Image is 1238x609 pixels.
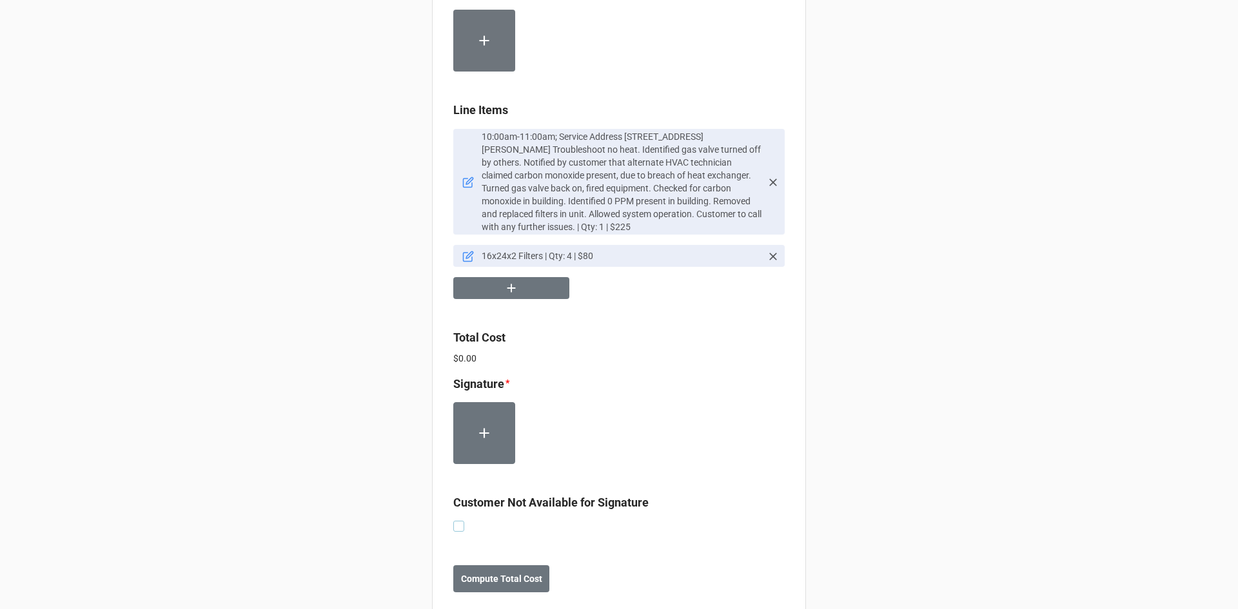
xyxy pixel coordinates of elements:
p: $0.00 [453,352,785,365]
button: Compute Total Cost [453,565,549,592]
b: Total Cost [453,331,506,344]
p: 10:00am-11:00am; Service Address [STREET_ADDRESS][PERSON_NAME] Troubleshoot no heat. Identified g... [482,130,761,233]
b: Compute Total Cost [461,572,542,586]
label: Line Items [453,101,508,119]
p: 16x24x2 Filters | Qty: 4 | $80 [482,249,761,262]
label: Signature [453,375,504,393]
label: Customer Not Available for Signature [453,494,649,512]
